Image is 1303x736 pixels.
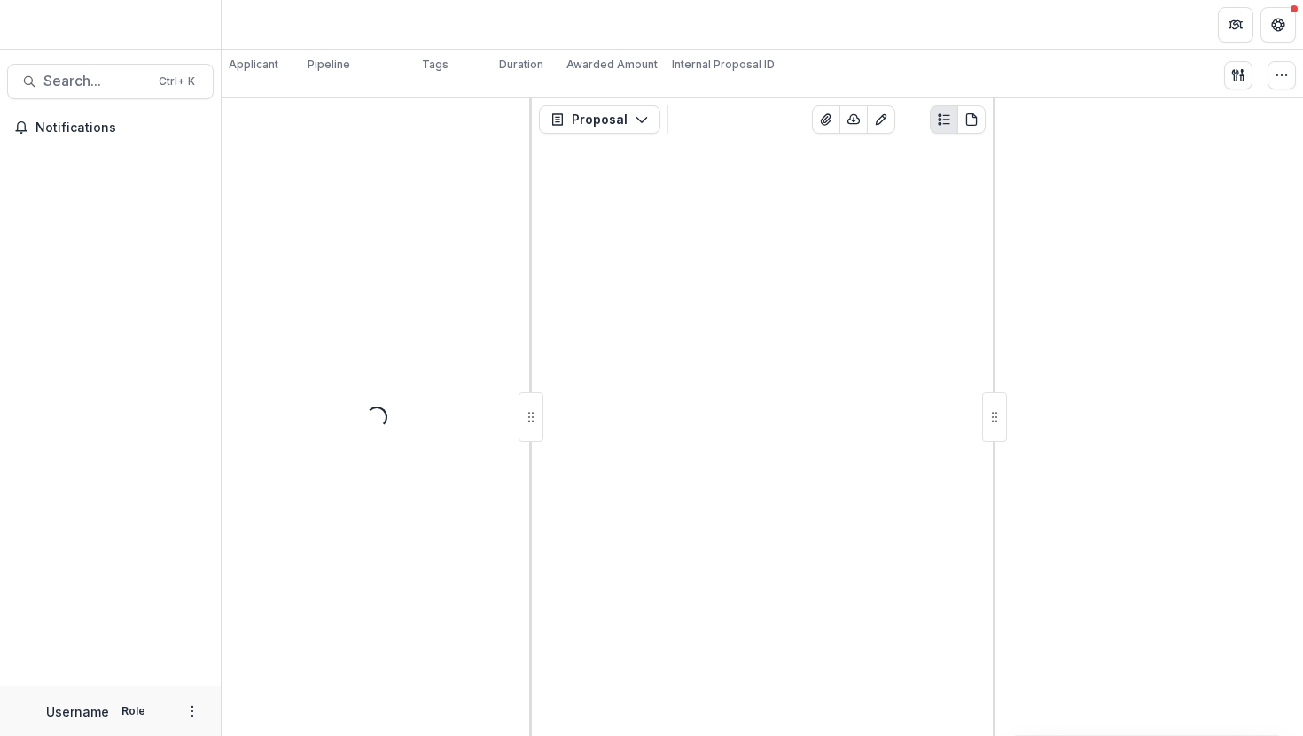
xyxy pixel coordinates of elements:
button: Edit as form [867,105,895,134]
p: Tags [422,57,449,73]
span: Notifications [35,120,207,136]
button: Search... [7,64,214,99]
button: Proposal [539,105,660,134]
button: Plaintext view [930,105,958,134]
p: Internal Proposal ID [672,57,775,73]
button: Notifications [7,113,214,142]
button: Get Help [1260,7,1296,43]
div: Ctrl + K [155,72,199,91]
button: Partners [1218,7,1253,43]
p: Role [116,703,151,719]
button: More [182,701,203,722]
button: View Attached Files [812,105,840,134]
p: Duration [499,57,543,73]
button: PDF view [957,105,986,134]
p: Username [46,702,109,721]
p: Applicant [229,57,278,73]
p: Pipeline [308,57,350,73]
p: Awarded Amount [566,57,658,73]
span: Search... [43,73,148,89]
